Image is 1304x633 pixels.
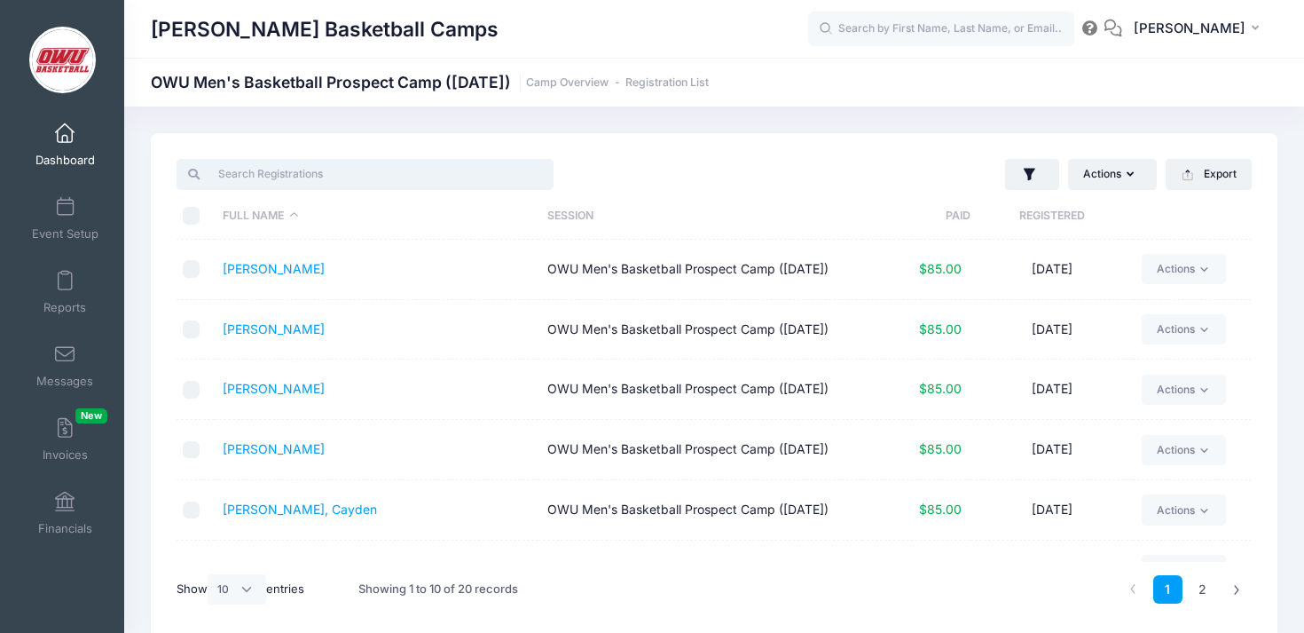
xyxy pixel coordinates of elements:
[538,541,862,601] td: OWU Men's Basketball Prospect Camp ([DATE])
[223,441,325,456] a: [PERSON_NAME]
[970,300,1133,360] td: [DATE]
[538,193,862,240] th: Session: activate to sort column ascending
[970,240,1133,300] td: [DATE]
[23,335,107,397] a: Messages
[23,408,107,471] a: InvoicesNew
[208,574,266,605] select: Showentries
[1142,495,1226,525] a: Actions
[538,240,862,300] td: OWU Men's Basketball Prospect Camp ([DATE])
[151,9,499,50] h1: [PERSON_NAME] Basketball Camps
[29,27,96,93] img: David Vogel Basketball Camps
[1153,575,1182,605] a: 1
[538,300,862,360] td: OWU Men's Basketball Prospect Camp ([DATE])
[538,420,862,480] td: OWU Men's Basketball Prospect Camp ([DATE])
[223,321,325,336] a: [PERSON_NAME]
[35,153,95,168] span: Dashboard
[970,420,1133,480] td: [DATE]
[38,521,92,536] span: Financials
[151,73,709,91] h1: OWU Men's Basketball Prospect Camp ([DATE])
[223,381,325,396] a: [PERSON_NAME]
[32,226,98,241] span: Event Setup
[970,480,1133,541] td: [DATE]
[1134,19,1245,38] span: [PERSON_NAME]
[1142,254,1226,284] a: Actions
[1142,314,1226,344] a: Actions
[43,447,88,463] span: Invoices
[23,261,107,323] a: Reports
[970,360,1133,420] td: [DATE]
[36,374,93,389] span: Messages
[1188,575,1217,605] a: 2
[526,76,609,90] a: Camp Overview
[23,114,107,176] a: Dashboard
[43,300,86,315] span: Reports
[215,193,538,240] th: Full Name: activate to sort column descending
[862,193,970,240] th: Paid: activate to sort column ascending
[919,502,962,517] span: $85.00
[538,360,862,420] td: OWU Men's Basketball Prospect Camp ([DATE])
[223,502,377,517] a: [PERSON_NAME], Cayden
[1122,9,1277,50] button: [PERSON_NAME]
[23,187,107,249] a: Event Setup
[177,159,554,189] input: Search Registrations
[1166,159,1252,189] button: Export
[23,482,107,544] a: Financials
[177,574,304,605] label: Show entries
[919,261,962,276] span: $85.00
[223,261,325,276] a: [PERSON_NAME]
[970,193,1133,240] th: Registered: activate to sort column ascending
[538,480,862,541] td: OWU Men's Basketball Prospect Camp ([DATE])
[1142,435,1226,465] a: Actions
[808,12,1074,47] input: Search by First Name, Last Name, or Email...
[919,321,962,336] span: $85.00
[1142,375,1226,405] a: Actions
[970,541,1133,601] td: [DATE]
[1068,159,1157,189] button: Actions
[919,441,962,456] span: $85.00
[625,76,709,90] a: Registration List
[919,381,962,396] span: $85.00
[358,569,518,610] div: Showing 1 to 10 of 20 records
[75,408,107,423] span: New
[1142,555,1226,585] a: Actions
